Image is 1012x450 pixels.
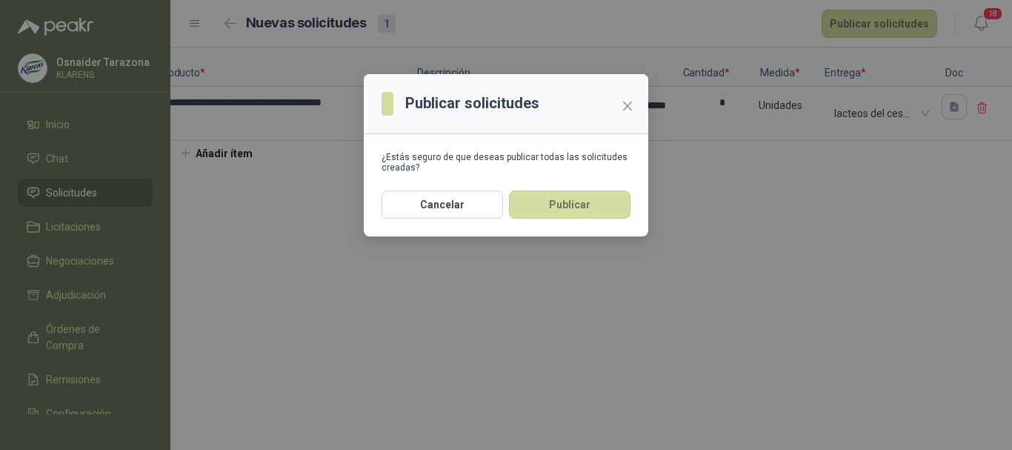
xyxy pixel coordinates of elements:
[616,94,639,118] button: Close
[382,191,503,219] button: Cancelar
[405,92,539,115] h3: Publicar solicitudes
[509,191,630,219] button: Publicar
[622,100,633,112] span: close
[382,152,630,173] div: ¿Estás seguro de que deseas publicar todas las solicitudes creadas?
